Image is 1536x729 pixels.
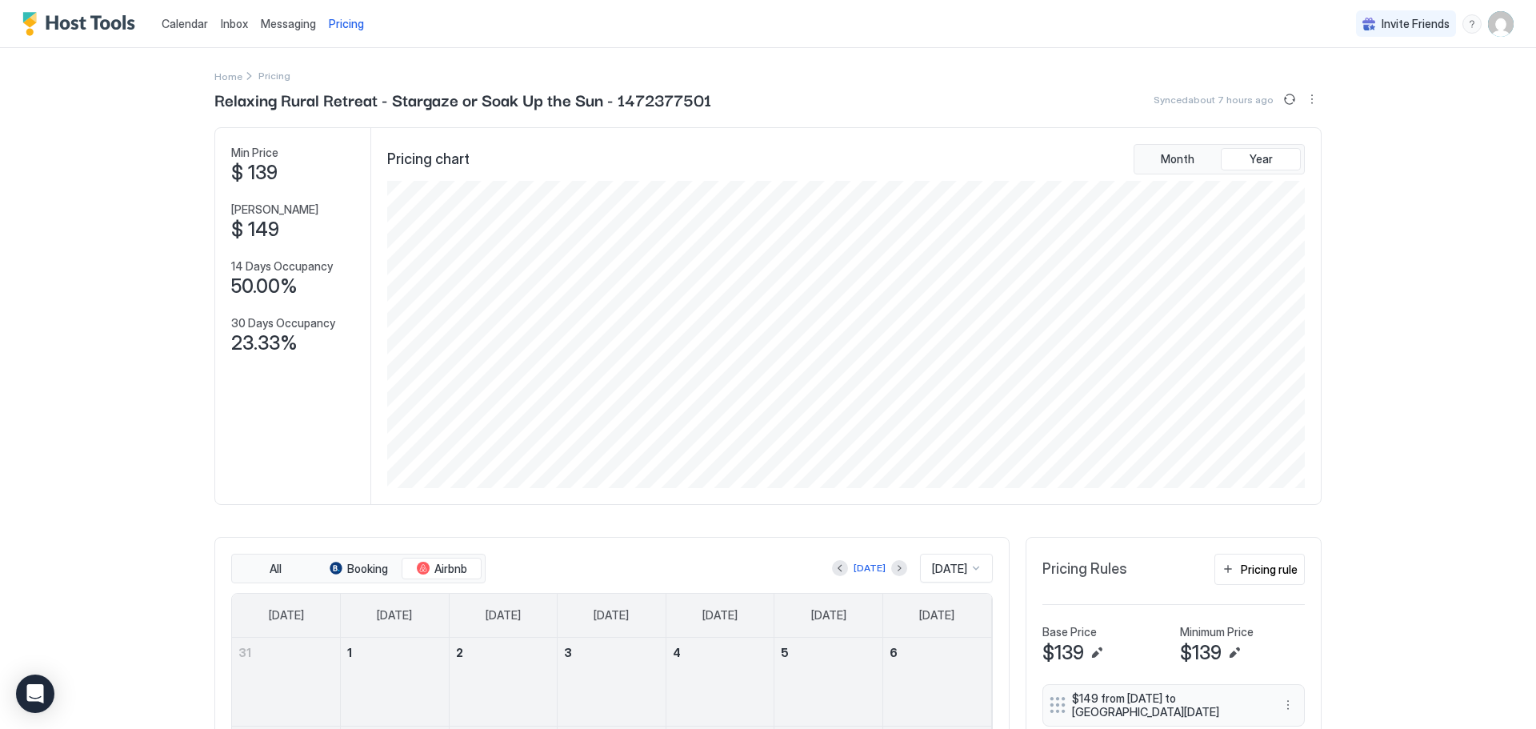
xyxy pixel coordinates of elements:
span: $149 from [DATE] to [GEOGRAPHIC_DATA][DATE] [1072,691,1262,719]
span: Invite Friends [1382,17,1450,31]
a: Host Tools Logo [22,12,142,36]
a: Messaging [261,15,316,32]
a: Saturday [903,594,970,637]
a: Inbox [221,15,248,32]
a: Wednesday [578,594,645,637]
span: Inbox [221,17,248,30]
button: Next month [891,560,907,576]
span: Calendar [162,17,208,30]
button: Airbnb [402,558,482,580]
span: Booking [347,562,388,576]
td: September 2, 2025 [449,638,558,727]
button: More options [1302,90,1322,109]
span: Relaxing Rural Retreat - Stargaze or Soak Up the Sun - 1472377501 [214,87,711,111]
span: [DATE] [594,608,629,623]
span: All [270,562,282,576]
button: Sync prices [1280,90,1299,109]
span: Pricing chart [387,150,470,169]
span: [DATE] [269,608,304,623]
button: Month [1138,148,1218,170]
span: Month [1161,152,1194,166]
span: 14 Days Occupancy [231,259,333,274]
button: Year [1221,148,1301,170]
a: August 31, 2025 [232,638,340,667]
a: Sunday [253,594,320,637]
a: September 3, 2025 [558,638,666,667]
span: 31 [238,646,251,659]
div: tab-group [231,554,486,584]
a: September 1, 2025 [341,638,449,667]
td: September 3, 2025 [558,638,666,727]
button: Pricing rule [1214,554,1305,585]
span: 6 [890,646,898,659]
span: $139 [1180,641,1222,665]
button: Booking [318,558,398,580]
span: Home [214,70,242,82]
span: 50.00% [231,274,298,298]
span: $139 [1042,641,1084,665]
button: [DATE] [851,559,888,578]
span: [DATE] [811,608,846,623]
a: Home [214,67,242,84]
div: menu [1302,90,1322,109]
a: Calendar [162,15,208,32]
button: Edit [1087,643,1106,663]
td: September 6, 2025 [882,638,991,727]
span: 5 [781,646,789,659]
span: Year [1250,152,1273,166]
span: Minimum Price [1180,625,1254,639]
span: 23.33% [231,331,298,355]
td: September 5, 2025 [774,638,883,727]
span: Messaging [261,17,316,30]
span: 3 [564,646,572,659]
span: 1 [347,646,352,659]
span: $ 139 [231,161,278,185]
span: [DATE] [702,608,738,623]
a: September 4, 2025 [666,638,774,667]
div: Pricing rule [1241,561,1298,578]
span: 4 [673,646,681,659]
div: User profile [1488,11,1514,37]
a: Thursday [686,594,754,637]
span: Min Price [231,146,278,160]
td: August 31, 2025 [232,638,341,727]
div: menu [1278,695,1298,715]
button: More options [1278,695,1298,715]
span: [DATE] [932,562,967,576]
td: September 1, 2025 [341,638,450,727]
span: 2 [456,646,463,659]
div: Breadcrumb [214,67,242,84]
div: Open Intercom Messenger [16,675,54,713]
span: [PERSON_NAME] [231,202,318,217]
span: Pricing [329,17,364,31]
button: Edit [1225,643,1244,663]
span: Pricing Rules [1042,560,1127,579]
a: Monday [361,594,428,637]
div: menu [1462,14,1482,34]
a: Tuesday [470,594,537,637]
span: $ 149 [231,218,279,242]
span: Airbnb [434,562,467,576]
button: All [235,558,315,580]
a: September 2, 2025 [450,638,558,667]
span: Synced about 7 hours ago [1154,94,1274,106]
a: September 6, 2025 [883,638,991,667]
span: 30 Days Occupancy [231,316,335,330]
span: Breadcrumb [258,70,290,82]
div: tab-group [1134,144,1305,174]
div: $149 from [DATE] to [GEOGRAPHIC_DATA][DATE] menu [1042,684,1305,727]
span: [DATE] [486,608,521,623]
button: Previous month [832,560,848,576]
span: Base Price [1042,625,1097,639]
a: Friday [795,594,862,637]
div: [DATE] [854,561,886,575]
a: September 5, 2025 [774,638,882,667]
td: September 4, 2025 [666,638,774,727]
span: [DATE] [377,608,412,623]
span: [DATE] [919,608,954,623]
